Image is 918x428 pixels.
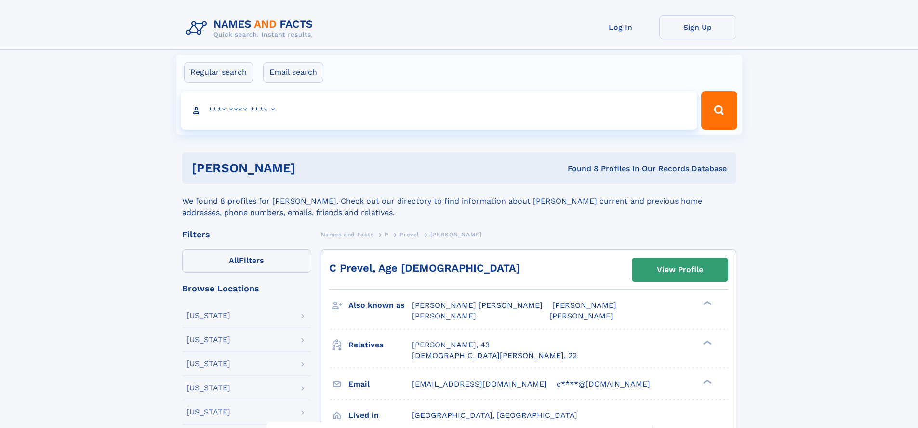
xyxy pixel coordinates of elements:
[412,350,577,361] a: [DEMOGRAPHIC_DATA][PERSON_NAME], 22
[181,91,697,130] input: search input
[186,312,230,319] div: [US_STATE]
[229,256,239,265] span: All
[182,184,736,219] div: We found 8 profiles for [PERSON_NAME]. Check out our directory to find information about [PERSON_...
[182,284,311,293] div: Browse Locations
[412,411,577,420] span: [GEOGRAPHIC_DATA], [GEOGRAPHIC_DATA]
[184,62,253,83] label: Regular search
[182,230,311,239] div: Filters
[701,339,712,345] div: ❯
[348,407,412,424] h3: Lived in
[399,231,419,238] span: Prevel
[701,300,712,306] div: ❯
[552,301,616,310] span: [PERSON_NAME]
[321,228,374,240] a: Names and Facts
[701,91,737,130] button: Search Button
[430,231,482,238] span: [PERSON_NAME]
[385,231,389,238] span: P
[412,340,490,350] a: [PERSON_NAME], 43
[329,262,520,274] a: C Prevel, Age [DEMOGRAPHIC_DATA]
[399,228,419,240] a: Prevel
[186,408,230,416] div: [US_STATE]
[632,258,728,281] a: View Profile
[659,15,736,39] a: Sign Up
[412,311,476,320] span: [PERSON_NAME]
[412,301,543,310] span: [PERSON_NAME] [PERSON_NAME]
[385,228,389,240] a: P
[186,336,230,344] div: [US_STATE]
[412,379,547,388] span: [EMAIL_ADDRESS][DOMAIN_NAME]
[192,162,432,174] h1: [PERSON_NAME]
[348,297,412,314] h3: Also known as
[186,360,230,368] div: [US_STATE]
[348,376,412,392] h3: Email
[182,249,311,273] label: Filters
[657,259,703,281] div: View Profile
[348,337,412,353] h3: Relatives
[549,311,613,320] span: [PERSON_NAME]
[701,378,712,385] div: ❯
[582,15,659,39] a: Log In
[431,164,727,174] div: Found 8 Profiles In Our Records Database
[263,62,323,83] label: Email search
[182,15,321,41] img: Logo Names and Facts
[186,384,230,392] div: [US_STATE]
